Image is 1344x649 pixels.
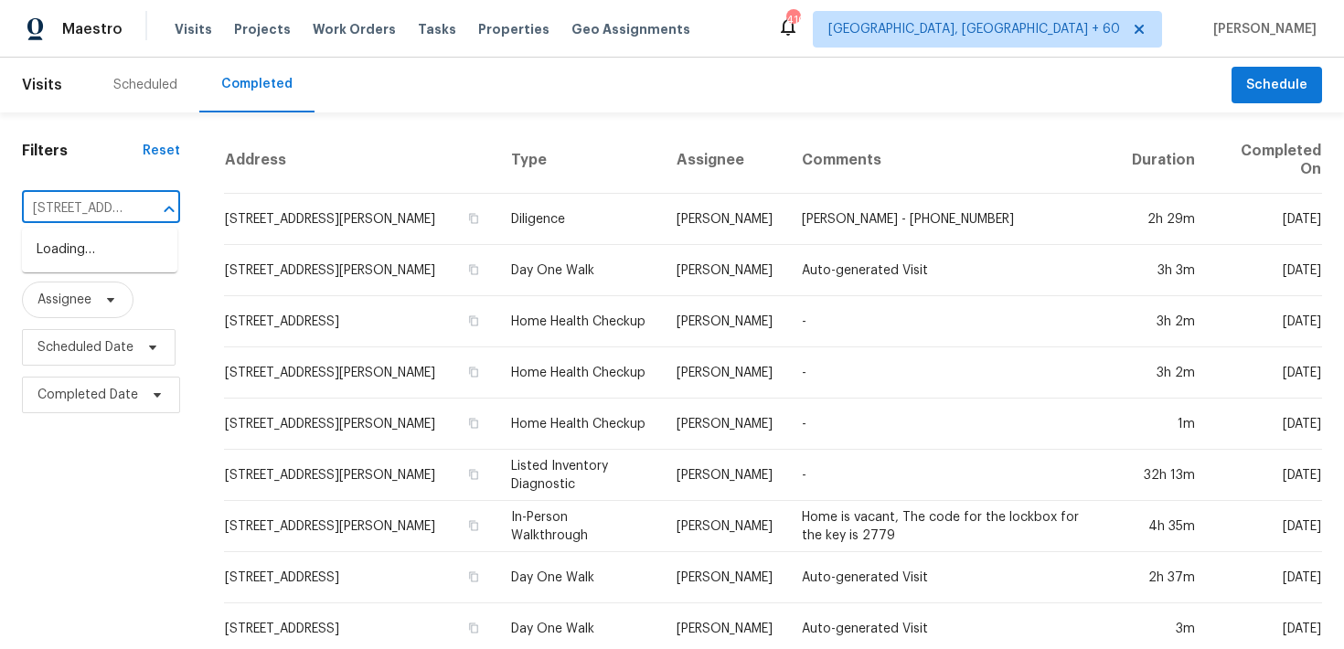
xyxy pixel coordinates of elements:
[37,386,138,404] span: Completed Date
[496,399,663,450] td: Home Health Checkup
[1117,245,1210,296] td: 3h 3m
[62,20,123,38] span: Maestro
[1232,67,1322,104] button: Schedule
[465,466,482,483] button: Copy Address
[787,450,1116,501] td: -
[787,127,1116,194] th: Comments
[465,313,482,329] button: Copy Address
[465,364,482,380] button: Copy Address
[224,347,496,399] td: [STREET_ADDRESS][PERSON_NAME]
[465,210,482,227] button: Copy Address
[571,20,690,38] span: Geo Assignments
[662,450,787,501] td: [PERSON_NAME]
[662,552,787,603] td: [PERSON_NAME]
[22,65,62,105] span: Visits
[828,20,1120,38] span: [GEOGRAPHIC_DATA], [GEOGRAPHIC_DATA] + 60
[1210,450,1322,501] td: [DATE]
[496,501,663,552] td: In-Person Walkthrough
[662,296,787,347] td: [PERSON_NAME]
[313,20,396,38] span: Work Orders
[22,142,143,160] h1: Filters
[224,399,496,450] td: [STREET_ADDRESS][PERSON_NAME]
[662,245,787,296] td: [PERSON_NAME]
[496,296,663,347] td: Home Health Checkup
[1117,347,1210,399] td: 3h 2m
[221,75,293,93] div: Completed
[787,399,1116,450] td: -
[1210,245,1322,296] td: [DATE]
[496,552,663,603] td: Day One Walk
[224,450,496,501] td: [STREET_ADDRESS][PERSON_NAME]
[224,501,496,552] td: [STREET_ADDRESS][PERSON_NAME]
[224,296,496,347] td: [STREET_ADDRESS]
[175,20,212,38] span: Visits
[496,194,663,245] td: Diligence
[418,23,456,36] span: Tasks
[37,291,91,309] span: Assignee
[465,415,482,431] button: Copy Address
[1210,501,1322,552] td: [DATE]
[234,20,291,38] span: Projects
[1117,501,1210,552] td: 4h 35m
[1117,194,1210,245] td: 2h 29m
[224,245,496,296] td: [STREET_ADDRESS][PERSON_NAME]
[662,127,787,194] th: Assignee
[787,552,1116,603] td: Auto-generated Visit
[662,347,787,399] td: [PERSON_NAME]
[224,127,496,194] th: Address
[787,296,1116,347] td: -
[496,347,663,399] td: Home Health Checkup
[22,195,129,223] input: Search for an address...
[113,76,177,94] div: Scheduled
[662,194,787,245] td: [PERSON_NAME]
[465,517,482,534] button: Copy Address
[478,20,549,38] span: Properties
[37,338,133,356] span: Scheduled Date
[787,245,1116,296] td: Auto-generated Visit
[1210,296,1322,347] td: [DATE]
[787,501,1116,552] td: Home is vacant, The code for the lockbox for the key is 2779
[496,450,663,501] td: Listed Inventory Diagnostic
[156,197,182,222] button: Close
[224,552,496,603] td: [STREET_ADDRESS]
[662,501,787,552] td: [PERSON_NAME]
[1210,552,1322,603] td: [DATE]
[465,569,482,585] button: Copy Address
[1246,74,1307,97] span: Schedule
[1117,450,1210,501] td: 32h 13m
[496,245,663,296] td: Day One Walk
[787,194,1116,245] td: [PERSON_NAME] - [PHONE_NUMBER]
[1210,399,1322,450] td: [DATE]
[786,11,799,29] div: 410
[1210,127,1322,194] th: Completed On
[496,127,663,194] th: Type
[465,620,482,636] button: Copy Address
[787,347,1116,399] td: -
[1117,399,1210,450] td: 1m
[1117,127,1210,194] th: Duration
[465,261,482,278] button: Copy Address
[1210,194,1322,245] td: [DATE]
[22,228,177,272] div: Loading…
[143,142,180,160] div: Reset
[662,399,787,450] td: [PERSON_NAME]
[1117,296,1210,347] td: 3h 2m
[224,194,496,245] td: [STREET_ADDRESS][PERSON_NAME]
[1206,20,1317,38] span: [PERSON_NAME]
[1210,347,1322,399] td: [DATE]
[1117,552,1210,603] td: 2h 37m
